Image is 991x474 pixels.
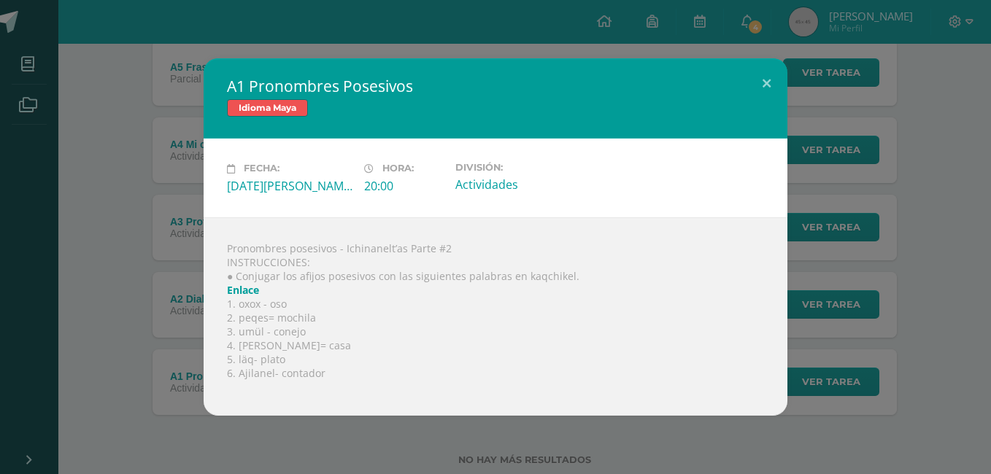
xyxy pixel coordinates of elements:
button: Close (Esc) [746,58,787,108]
div: Actividades [455,176,581,193]
span: Fecha: [244,163,279,174]
span: Idioma Maya [227,99,308,117]
label: División: [455,162,581,173]
span: Hora: [382,163,414,174]
h2: A1 Pronombres Posesivos [227,76,764,96]
div: 20:00 [364,178,444,194]
div: [DATE][PERSON_NAME] [227,178,352,194]
a: Enlace [227,283,259,297]
div: Pronombres posesivos - Ichinanelt’as Parte #2 INSTRUCCIONES: ● Conjugar los afijos posesivos con ... [204,217,787,416]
